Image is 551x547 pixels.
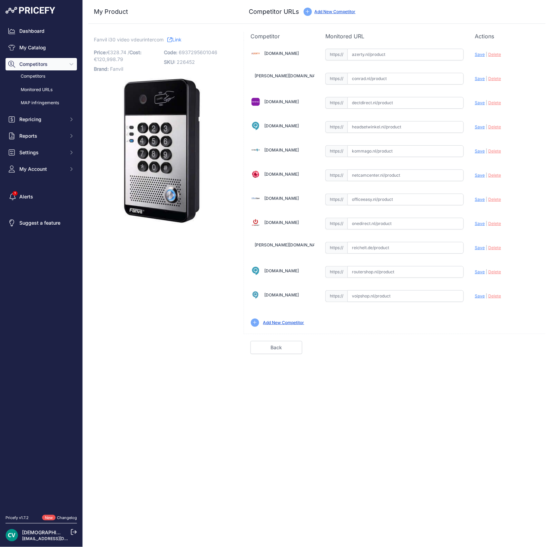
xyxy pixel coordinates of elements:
[486,76,487,81] span: |
[94,49,141,62] span: / €
[251,32,315,40] p: Competitor
[486,124,487,129] span: |
[325,194,347,205] span: https://
[6,7,55,14] img: Pricefy Logo
[486,100,487,105] span: |
[179,49,217,55] span: 6937295601046
[265,220,299,225] a: [DOMAIN_NAME]
[110,49,126,55] span: 328.74
[164,49,177,55] span: Code:
[347,169,464,181] input: netcamcenter.nl/product
[6,97,77,109] a: MAP infringements
[475,148,485,154] span: Save
[486,293,487,299] span: |
[488,52,501,57] span: Delete
[110,66,123,72] span: Fanvil
[347,73,464,85] input: conrad.nl/product
[22,536,94,541] a: [EMAIL_ADDRESS][DOMAIN_NAME]
[486,245,487,250] span: |
[6,70,77,82] a: Competitors
[255,242,324,247] a: [PERSON_NAME][DOMAIN_NAME]
[42,515,56,521] span: New
[265,196,299,201] a: [DOMAIN_NAME]
[6,163,77,175] button: My Account
[488,173,501,178] span: Delete
[19,166,65,173] span: My Account
[325,290,347,302] span: https://
[6,113,77,126] button: Repricing
[94,66,109,72] span: Brand:
[6,25,77,507] nav: Sidebar
[347,266,464,278] input: routershop.nl/product
[22,529,188,535] a: [DEMOGRAPHIC_DATA][PERSON_NAME] der ree [DEMOGRAPHIC_DATA]
[19,61,65,68] span: Competitors
[347,145,464,157] input: kommago.nl/product
[325,32,464,40] p: Monitored URL
[488,269,501,274] span: Delete
[488,293,501,299] span: Delete
[347,218,464,229] input: onedirect.nl/product
[6,41,77,54] a: My Catalog
[486,173,487,178] span: |
[265,172,299,177] a: [DOMAIN_NAME]
[475,269,485,274] span: Save
[255,73,324,78] a: [PERSON_NAME][DOMAIN_NAME]
[6,58,77,70] button: Competitors
[265,51,299,56] a: [DOMAIN_NAME]
[325,242,347,254] span: https://
[486,221,487,226] span: |
[488,197,501,202] span: Delete
[488,245,501,250] span: Delete
[347,97,464,109] input: dectdirect.nl/product
[488,221,501,226] span: Delete
[6,130,77,142] button: Reports
[6,191,77,203] a: Alerts
[325,73,347,85] span: https://
[488,148,501,154] span: Delete
[265,292,299,297] a: [DOMAIN_NAME]
[6,25,77,37] a: Dashboard
[6,515,29,521] div: Pricefy v1.7.2
[94,35,164,44] span: Fanvil i30 video vdeurintercom
[347,121,464,133] input: headsetwinkel.nl/product
[488,76,501,81] span: Delete
[177,59,195,65] span: 226452
[486,269,487,274] span: |
[6,217,77,229] a: Suggest a feature
[6,146,77,159] button: Settings
[475,124,485,129] span: Save
[325,266,347,278] span: https://
[325,145,347,157] span: https://
[164,59,175,65] span: SKU:
[250,341,302,354] a: Back
[263,320,304,325] a: Add New Competitor
[475,197,485,202] span: Save
[475,221,485,226] span: Save
[94,48,160,64] p: €
[97,56,123,62] span: 120,998.79
[475,76,485,81] span: Save
[475,293,485,299] span: Save
[347,242,464,254] input: reichelt.de/product
[347,290,464,302] input: voipshop.nl/product
[475,173,485,178] span: Save
[325,218,347,229] span: https://
[265,99,299,104] a: [DOMAIN_NAME]
[19,116,65,123] span: Repricing
[347,194,464,205] input: officeeasy.nl/product
[167,35,181,44] a: Link
[6,84,77,96] a: Monitored URLs
[475,32,539,40] p: Actions
[94,7,230,17] h3: My Product
[325,49,347,60] span: https://
[19,133,65,139] span: Reports
[347,49,464,60] input: azerty.nl/product
[265,268,299,273] a: [DOMAIN_NAME]
[475,52,485,57] span: Save
[488,100,501,105] span: Delete
[488,124,501,129] span: Delete
[57,515,77,520] a: Changelog
[486,197,487,202] span: |
[475,245,485,250] span: Save
[19,149,65,156] span: Settings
